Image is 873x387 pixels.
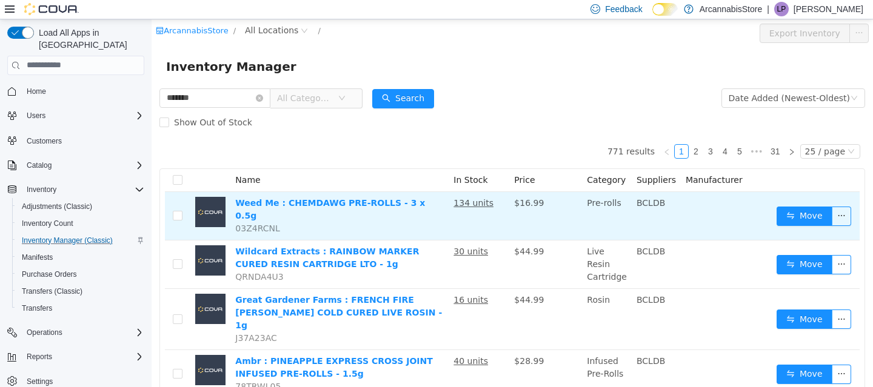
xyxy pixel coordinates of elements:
[363,227,392,237] span: $44.99
[27,185,56,194] span: Inventory
[84,276,290,311] a: Great Gardener Farms : FRENCH FIRE [PERSON_NAME] COLD CURED LIVE ROSIN - 1g
[104,75,112,82] i: icon: close-circle
[17,199,97,214] a: Adjustments (Classic)
[680,187,700,207] button: icon: ellipsis
[22,108,50,123] button: Users
[17,301,144,316] span: Transfers
[17,216,78,231] a: Inventory Count
[625,236,681,255] button: icon: swapMove
[767,2,769,16] p: |
[44,226,74,256] img: Wildcard Extracts : RAINBOW MARKER CURED RESIN CARTRIDGE LTO - 1g placeholder
[302,337,336,346] u: 40 units
[93,4,147,18] span: All Locations
[17,199,144,214] span: Adjustments (Classic)
[512,129,519,136] i: icon: left
[22,219,73,228] span: Inventory Count
[15,38,152,57] span: Inventory Manager
[17,301,57,316] a: Transfers
[18,98,105,108] span: Show Out of Stock
[187,75,194,84] i: icon: down
[84,179,273,201] a: Weed Me : CHEMDAWG PRE-ROLLS - 3 x 0.5g
[22,84,144,99] span: Home
[680,236,700,255] button: icon: ellipsis
[430,173,480,221] td: Pre-rolls
[22,270,77,279] span: Purchase Orders
[777,2,786,16] span: LP
[595,125,615,139] span: •••
[696,128,703,137] i: icon: down
[84,156,109,165] span: Name
[625,290,681,309] button: icon: swapMove
[27,377,53,386] span: Settings
[363,179,392,188] span: $16.99
[17,284,87,299] a: Transfers (Classic)
[2,107,149,124] button: Users
[698,4,717,24] button: icon: ellipsis
[523,125,537,139] li: 1
[523,125,537,139] a: 1
[17,250,58,265] a: Manifests
[12,283,149,300] button: Transfers (Classic)
[302,276,336,285] u: 16 units
[17,233,118,248] a: Inventory Manager (Classic)
[615,125,632,139] a: 31
[12,232,149,249] button: Inventory Manager (Classic)
[430,331,480,379] td: Infused Pre-Rolls
[637,129,644,136] i: icon: right
[27,328,62,337] span: Operations
[22,303,52,313] span: Transfers
[22,158,56,173] button: Catalog
[84,204,128,214] span: 03Z4RCNL
[17,267,144,282] span: Purchase Orders
[12,215,149,232] button: Inventory Count
[27,352,52,362] span: Reports
[2,157,149,174] button: Catalog
[12,249,149,266] button: Manifests
[538,125,551,139] a: 2
[27,136,62,146] span: Customers
[508,125,523,139] li: Previous Page
[24,3,79,15] img: Cova
[22,349,57,364] button: Reports
[2,82,149,100] button: Home
[774,2,789,16] div: Luke Periccos
[44,336,74,366] img: Ambr : PINEAPPLE EXPRESS CROSS JOINT INFUSED PRE-ROLLS - 1.5g placeholder
[4,7,12,15] i: icon: shop
[605,3,642,15] span: Feedback
[84,253,132,262] span: QRNDA4U3
[485,227,513,237] span: BCLDB
[2,348,149,365] button: Reports
[22,182,144,197] span: Inventory
[22,236,113,245] span: Inventory Manager (Classic)
[84,227,267,250] a: Wildcard Extracts : RAINBOW MARKER CURED RESIN CARTRIDGE LTO - 1g
[456,125,503,139] li: 771 results
[22,349,144,364] span: Reports
[44,274,74,305] img: Great Gardener Farms : FRENCH FIRE BARB COLD CURED LIVE ROSIN - 1g placeholder
[166,7,169,16] span: /
[12,198,149,215] button: Adjustments (Classic)
[22,286,82,296] span: Transfers (Classic)
[22,134,67,148] a: Customers
[17,233,144,248] span: Inventory Manager (Classic)
[577,70,698,88] div: Date Added (Newest-Oldest)
[485,276,513,285] span: BCLDB
[17,216,144,231] span: Inventory Count
[22,182,61,197] button: Inventory
[435,156,474,165] span: Category
[22,84,51,99] a: Home
[363,156,383,165] span: Price
[22,202,92,211] span: Adjustments (Classic)
[633,125,647,139] li: Next Page
[22,158,144,173] span: Catalog
[221,70,283,89] button: icon: searchSearch
[485,179,513,188] span: BCLDB
[700,2,763,16] p: ArcannabisStore
[27,111,45,121] span: Users
[608,4,698,24] button: Export Inventory
[2,181,149,198] button: Inventory
[552,125,566,139] a: 3
[302,179,342,188] u: 134 units
[654,125,694,139] div: 25 / page
[22,108,144,123] span: Users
